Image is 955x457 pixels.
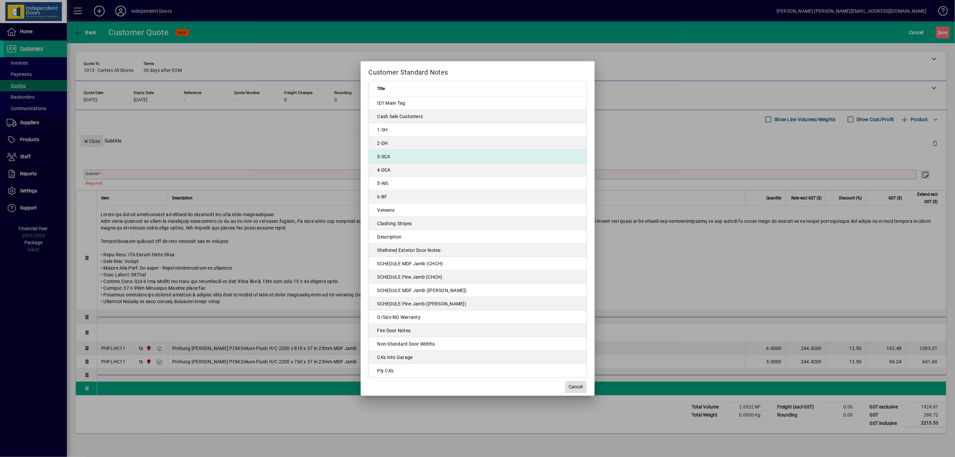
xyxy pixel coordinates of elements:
[369,244,586,257] td: Sheltered Exterior Door Notes:
[369,297,586,310] td: SCHEDULE Pine Jamb ([PERSON_NAME])
[369,284,586,297] td: SCHEDULE MDF Jamb ([PERSON_NAME])
[569,383,583,390] span: Cancel
[361,61,595,81] h2: Customer Standard Notes
[369,163,586,177] td: 4-DCA
[369,217,586,230] td: Clashing Stripes
[565,381,587,393] button: Cancel
[369,324,586,337] td: Fire Door Notes
[377,85,385,92] span: Title
[369,351,586,364] td: CA's Into Garage
[369,110,586,123] td: Cash Sale Customers
[369,177,586,190] td: 5-WS
[369,123,586,136] td: 1-SH
[369,136,586,150] td: 2-DH
[369,310,586,324] td: O/Size NO Warranty
[369,230,586,244] td: Description
[369,190,586,203] td: 6-BF
[369,377,586,391] td: Bifold Minimum Door Width
[369,96,586,110] td: ID1 Main Tag
[369,337,586,351] td: Non-Standard Door Widths
[369,150,586,163] td: 3-SCA
[369,257,586,270] td: SCHEDULE MDF Jamb (CHCH)
[369,270,586,284] td: SCHEDULE Pine Jamb (CHCH)
[369,364,586,377] td: Ply CA's
[369,203,586,217] td: Veneers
